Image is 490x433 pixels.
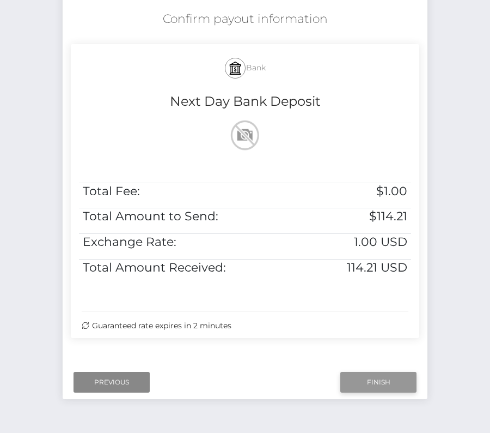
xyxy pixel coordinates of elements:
h5: Bank [79,52,411,84]
h5: Total Amount Received: [83,260,304,276]
h5: $1.00 [311,183,407,200]
h5: Total Fee: [83,183,304,200]
h5: Total Amount to Send: [83,208,304,225]
h5: Exchange Rate: [83,234,304,251]
h4: Next Day Bank Deposit [79,92,411,111]
h5: Confirm payout information [71,11,419,28]
h5: $114.21 [311,208,407,225]
div: Guaranteed rate expires in 2 minutes [82,320,408,332]
img: bank.svg [229,62,242,75]
h5: 1.00 USD [311,234,407,251]
input: Previous [73,372,150,393]
h5: 114.21 USD [311,260,407,276]
input: Finish [340,372,416,393]
img: wMhJQYtZFAryAAAAABJRU5ErkJggg== [228,118,262,153]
